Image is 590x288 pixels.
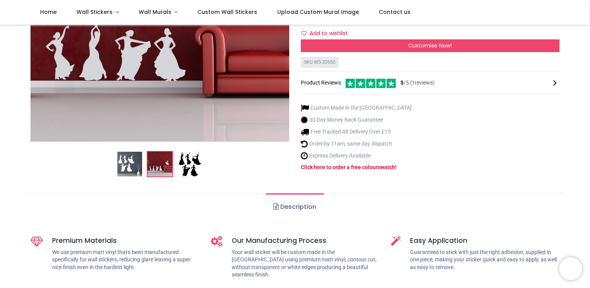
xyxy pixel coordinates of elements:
[139,8,171,16] span: Wall Murals
[559,257,582,280] iframe: Brevo live chat
[301,78,559,88] div: Product Reviews
[301,140,412,148] li: Order by 11am, same day dispatch
[232,249,380,279] p: Your wall sticker will be custom made in the [GEOGRAPHIC_DATA] using premium matt vinyl, contour ...
[378,164,395,170] a: swatch
[410,236,559,246] h5: Easy Application
[301,104,412,112] li: Custom Made in the [GEOGRAPHIC_DATA]
[400,80,404,86] span: 5
[395,164,397,170] a: !
[301,128,412,136] li: Free Tracked 48 Delivery Over £15
[178,152,202,177] img: WS-32660-03
[400,79,435,87] span: /5 ( 1 reviews)
[52,249,199,271] p: We use premium matt vinyl that's been manufactured specifically for wall stickers, reducing glare...
[301,27,354,40] button: Add to wishlistAdd to wishlist
[301,164,378,170] a: Click here to order a free colour
[410,249,559,271] p: Guaranteed to stick with just the right adhesion, supplied in one piece, making your sticker quic...
[147,152,172,177] img: WS-32660-02
[40,8,57,16] span: Home
[301,152,412,160] li: Express Delivery Available
[379,8,410,16] span: Contact us
[266,193,324,220] a: Description
[301,116,412,124] li: 30 Day Money Back Guarantee
[197,8,257,16] span: Custom Wall Stickers
[232,236,380,246] h5: Our Manufacturing Process
[117,152,142,177] img: Flamenco Dancers Spanish Dance Wall Sticker Set
[301,30,307,36] i: Add to wishlist
[76,8,112,16] span: Wall Stickers
[277,8,359,16] span: Upload Custom Mural Image
[52,236,199,246] h5: Premium Materials
[408,42,452,49] span: Customise Now!
[301,57,339,68] div: SKU: WS-32660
